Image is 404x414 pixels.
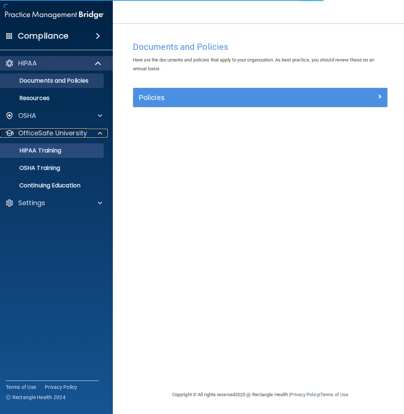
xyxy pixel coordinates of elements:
p: Continuing Education [1,182,100,189]
div: Copyright © All rights reserved 2025 @ Rectangle Health | | [127,383,393,406]
a: Terms of Use [320,392,348,397]
p: Resources [1,95,100,102]
span: Ⓒ Rectangle Health 2024 [6,394,66,401]
h4: Documents and Policies [133,42,388,52]
p: HIPAA [18,59,37,68]
a: Policies [139,92,382,103]
h5: Policies [139,93,318,101]
a: OSHA [5,111,102,120]
iframe: Drift Widget Chat Controller [278,362,395,391]
a: Privacy Policy [45,383,78,391]
a: Settings [5,199,102,207]
span: Here are the documents and policies that apply to your organization. As best practice, you should... [133,57,375,71]
img: PMB logo [5,8,104,22]
p: Documents and Policies [1,77,100,84]
p: HIPAA Training [1,147,61,154]
a: OfficeSafe University [5,129,102,138]
h4: Compliance [18,31,68,41]
p: OSHA Training [1,164,60,172]
p: OSHA [18,111,36,120]
p: OfficeSafe University [18,129,87,138]
a: HIPAA [5,59,102,68]
a: Privacy Policy [290,392,319,397]
p: Settings [18,199,45,207]
a: Terms of Use [6,383,36,391]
